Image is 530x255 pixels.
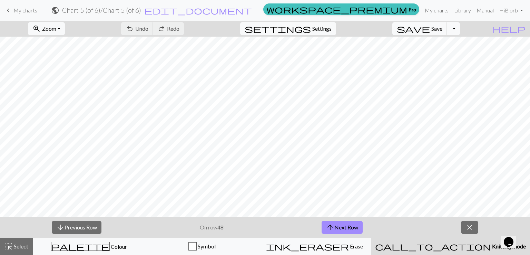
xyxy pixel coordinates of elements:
span: Select [13,243,28,249]
button: Zoom [28,22,65,35]
iframe: chat widget [501,227,523,248]
span: edit_document [144,6,252,15]
span: Zoom [42,25,56,32]
span: Knitting mode [491,243,526,249]
span: call_to_action [375,242,491,251]
a: HiBlorb [497,3,526,17]
a: Library [451,3,474,17]
strong: 48 [217,224,224,230]
span: Settings [312,25,332,33]
p: On row [200,223,224,232]
span: highlight_alt [4,242,13,251]
span: public [51,6,59,15]
span: Erase [349,243,363,249]
button: Knitting mode [371,238,530,255]
h2: Chart 5 (of 6) / Chart 5 (of 6) [62,6,141,14]
a: Pro [263,3,419,15]
span: close [465,223,474,232]
span: keyboard_arrow_left [4,6,12,15]
span: zoom_in [32,24,41,34]
button: Save [392,22,447,35]
button: Colour [33,238,146,255]
button: Previous Row [52,221,101,234]
span: save [397,24,430,34]
a: My charts [4,4,37,16]
span: help [492,24,526,34]
span: settings [245,24,311,34]
i: Settings [245,25,311,33]
span: Save [431,25,442,32]
a: Manual [474,3,497,17]
span: My charts [13,7,37,13]
span: arrow_upward [326,223,334,232]
span: workspace_premium [266,4,407,14]
span: palette [51,242,109,251]
button: SettingsSettings [240,22,336,35]
span: Colour [110,243,127,250]
button: Symbol [146,238,258,255]
button: Erase [258,238,371,255]
span: ink_eraser [266,242,349,251]
button: Next Row [322,221,363,234]
a: My charts [422,3,451,17]
span: arrow_downward [56,223,65,232]
span: Symbol [197,243,216,249]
